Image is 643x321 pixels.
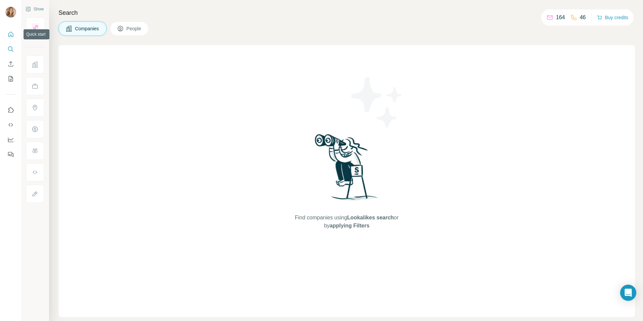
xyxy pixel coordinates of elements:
button: Show [21,4,48,14]
button: Use Surfe API [5,119,16,131]
div: Open Intercom Messenger [620,285,636,301]
img: Surfe Illustration - Woman searching with binoculars [312,132,382,207]
span: applying Filters [330,223,369,228]
span: People [126,25,142,32]
button: Search [5,43,16,55]
button: Feedback [5,148,16,160]
button: Enrich CSV [5,58,16,70]
p: 46 [580,13,586,22]
span: Companies [75,25,100,32]
img: Avatar [5,7,16,17]
button: My lists [5,73,16,85]
button: Buy credits [597,13,628,22]
button: Use Surfe on LinkedIn [5,104,16,116]
h4: Search [59,8,635,17]
button: Dashboard [5,134,16,146]
span: Find companies using or by [293,214,401,230]
img: Surfe Illustration - Stars [347,72,407,133]
p: 164 [556,13,565,22]
span: Lookalikes search [347,215,394,220]
button: Quick start [5,28,16,40]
